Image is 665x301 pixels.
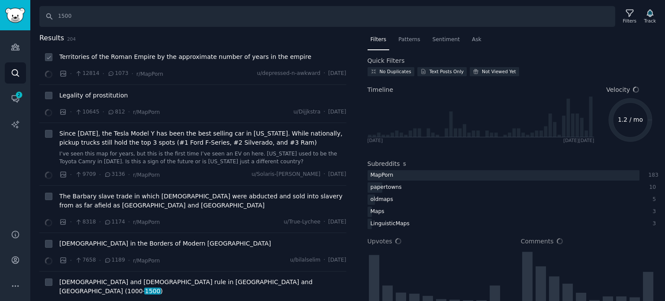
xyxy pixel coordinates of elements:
[59,52,311,61] a: Territories of the Roman Empire by the approximate number of years in the empire
[284,218,320,226] span: u/True-Lychee
[290,256,320,264] span: u/bilalselim
[5,8,25,23] img: GummySearch logo
[15,92,23,98] span: 2
[70,69,72,78] span: ·
[328,70,346,78] span: [DATE]
[75,218,96,226] span: 8318
[328,171,346,178] span: [DATE]
[618,116,643,123] text: 1.2 / mo
[59,239,271,248] a: [DEMOGRAPHIC_DATA] in the Borders of Modern [GEOGRAPHIC_DATA]
[641,7,659,26] button: Track
[99,170,101,179] span: ·
[144,288,161,295] span: 1500
[70,217,72,227] span: ·
[368,137,383,143] div: [DATE]
[368,56,405,65] h2: Quick Filters
[107,70,129,78] span: 1073
[368,85,394,94] span: Timeline
[323,108,325,116] span: ·
[649,208,656,216] div: 3
[429,68,464,74] div: Text Posts Only
[75,256,96,264] span: 7658
[39,6,615,27] input: Search Keyword
[257,70,320,78] span: u/depressed-n-awkward
[380,68,411,74] div: No Duplicates
[75,171,96,178] span: 9709
[649,196,656,204] div: 5
[59,192,346,210] a: The Barbary slave trade in which [DEMOGRAPHIC_DATA] were abducted and sold into slavery from as f...
[368,207,387,217] div: Maps
[128,170,130,179] span: ·
[323,171,325,178] span: ·
[133,109,160,115] span: r/MapPorn
[294,108,320,116] span: u/Dijjkstra
[133,172,160,178] span: r/MapPorn
[59,150,346,165] a: I’ve seen this map for years, but this is the first time I’ve seen an EV on here. [US_STATE] used...
[328,218,346,226] span: [DATE]
[252,171,320,178] span: u/Solaris-[PERSON_NAME]
[623,18,636,24] div: Filters
[368,170,397,181] div: MapPorn
[368,219,413,230] div: LinguisticMaps
[75,70,99,78] span: 12814
[472,36,481,44] span: Ask
[70,256,72,265] span: ·
[136,71,163,77] span: r/MapPorn
[104,218,125,226] span: 1174
[107,108,125,116] span: 812
[102,69,104,78] span: ·
[368,159,400,168] h2: Subreddits
[328,256,346,264] span: [DATE]
[39,33,64,44] span: Results
[75,108,99,116] span: 10645
[128,107,130,117] span: ·
[128,256,130,265] span: ·
[133,258,160,264] span: r/MapPorn
[644,18,656,24] div: Track
[59,91,128,100] a: Legality of prostitution
[649,184,656,191] div: 10
[70,107,72,117] span: ·
[59,278,346,296] span: [DEMOGRAPHIC_DATA] and [DEMOGRAPHIC_DATA] rule in [GEOGRAPHIC_DATA] and [GEOGRAPHIC_DATA] (1000- )
[67,36,76,42] span: 204
[328,108,346,116] span: [DATE]
[99,256,101,265] span: ·
[59,278,346,296] a: [DEMOGRAPHIC_DATA] and [DEMOGRAPHIC_DATA] rule in [GEOGRAPHIC_DATA] and [GEOGRAPHIC_DATA] (1000-1...
[482,68,516,74] div: Not Viewed Yet
[323,256,325,264] span: ·
[70,170,72,179] span: ·
[433,36,460,44] span: Sentiment
[649,220,656,228] div: 3
[102,107,104,117] span: ·
[133,219,160,225] span: r/MapPorn
[104,256,125,264] span: 1189
[606,85,630,94] span: Velocity
[649,172,656,179] div: 183
[128,217,130,227] span: ·
[132,69,133,78] span: ·
[59,129,346,147] a: Since [DATE], the Tesla Model Y has been the best selling car in [US_STATE]. While nationally, pi...
[5,88,26,109] a: 2
[403,162,406,167] span: 5
[323,218,325,226] span: ·
[99,217,101,227] span: ·
[563,137,594,143] div: [DATE] [DATE]
[368,182,405,193] div: papertowns
[398,36,420,44] span: Patterns
[371,36,387,44] span: Filters
[104,171,125,178] span: 3136
[368,194,396,205] div: oldmaps
[323,70,325,78] span: ·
